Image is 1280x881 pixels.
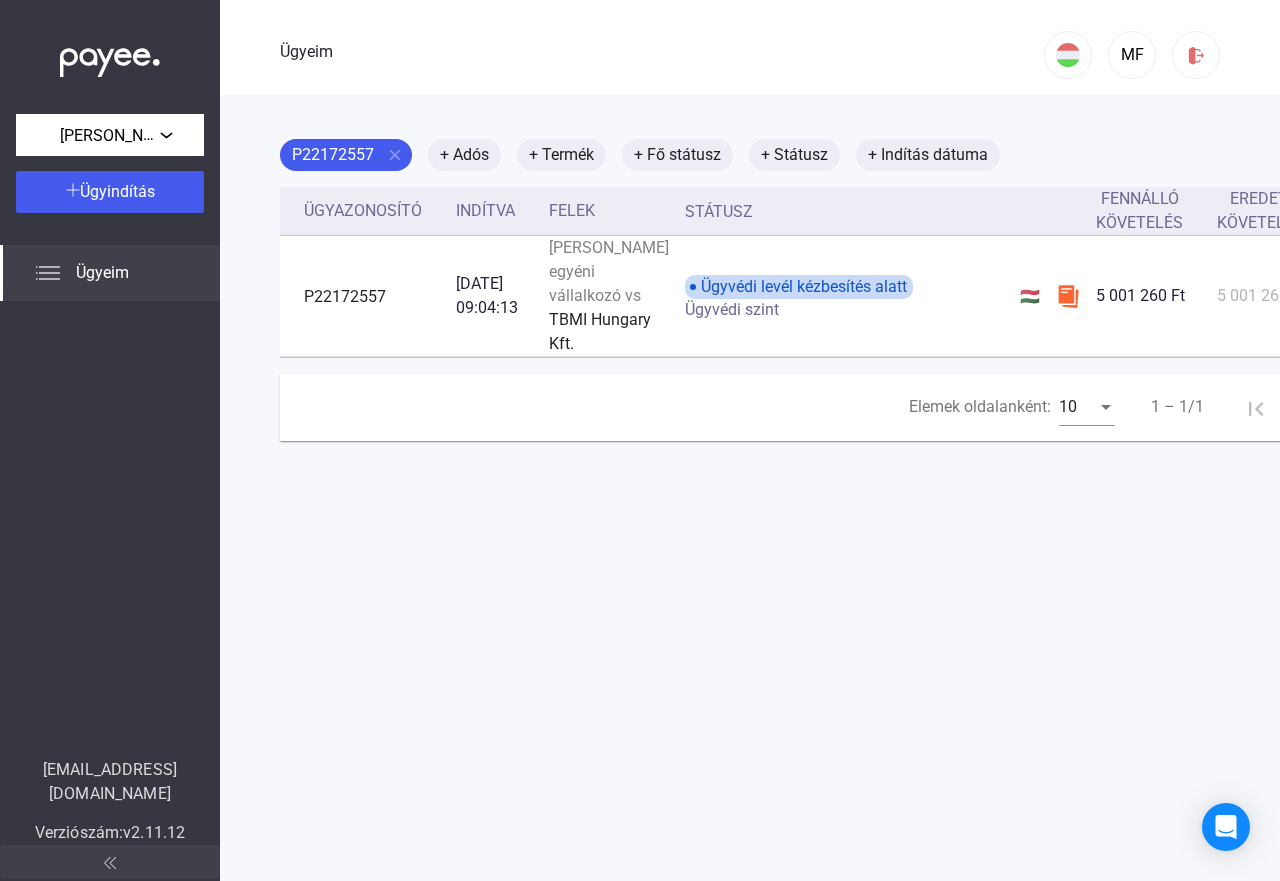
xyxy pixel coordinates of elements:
[1096,187,1201,235] div: Fennálló követelés
[1186,45,1207,66] img: kijelentkezés-piros
[36,261,60,285] img: list.svg
[1056,43,1080,67] img: HU
[549,238,669,305] font: [PERSON_NAME] egyéni vállalkozó vs
[1121,45,1144,64] font: MF
[685,202,753,221] font: Státusz
[16,114,204,156] button: [PERSON_NAME] egyéni vállalkozó
[1096,286,1185,305] font: 5 001 260 Ft
[868,145,988,164] font: + Indítás dátuma
[529,145,594,164] font: + Termék
[1172,31,1220,79] button: kijelentkezés-piros
[66,183,80,197] img: plus-white.svg
[1151,397,1204,416] font: 1 – 1/1
[456,199,533,223] div: Indítva
[761,145,828,164] font: + Státusz
[549,199,669,223] div: Felek
[1096,189,1183,232] font: Fennálló követelés
[634,145,721,164] font: + Fő státusz
[549,201,595,220] font: Felek
[440,145,489,164] font: + Adós
[304,201,422,220] font: Ügyazonosító
[701,277,907,296] font: Ügyvédi levél kézbesítés alatt
[549,310,651,353] font: TBMI Hungary Kft.
[304,287,386,306] font: P22172557
[685,300,779,319] font: Ügyvédi szint
[304,199,440,223] div: Ügyazonosító
[386,146,404,164] mat-icon: close
[1236,387,1276,427] button: Első oldal
[1202,803,1250,851] div: Intercom Messenger megnyitása
[456,201,515,220] font: Indítva
[1059,395,1115,419] mat-select: Elemek oldalanként:
[104,857,116,869] img: arrow-double-left-grey.svg
[909,397,1051,416] font: Elemek oldalanként:
[1020,287,1040,306] font: 🇭🇺
[1059,397,1077,416] font: 10
[35,823,123,842] font: Verziószám:
[280,42,333,61] font: Ügyeim
[123,823,185,842] font: v2.11.12
[80,182,155,201] font: Ügyindítás
[456,274,518,317] font: [DATE] 09:04:13
[1044,31,1092,79] button: HU
[16,171,204,213] button: Ügyindítás
[1108,31,1156,79] button: MF
[60,37,160,78] img: white-payee-white-dot.svg
[76,263,129,282] font: Ügyeim
[292,145,374,164] font: P22172557
[60,125,306,145] font: [PERSON_NAME] egyéni vállalkozó
[43,760,177,803] font: [EMAIL_ADDRESS][DOMAIN_NAME]
[1056,284,1080,308] img: szamlazzhu-mini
